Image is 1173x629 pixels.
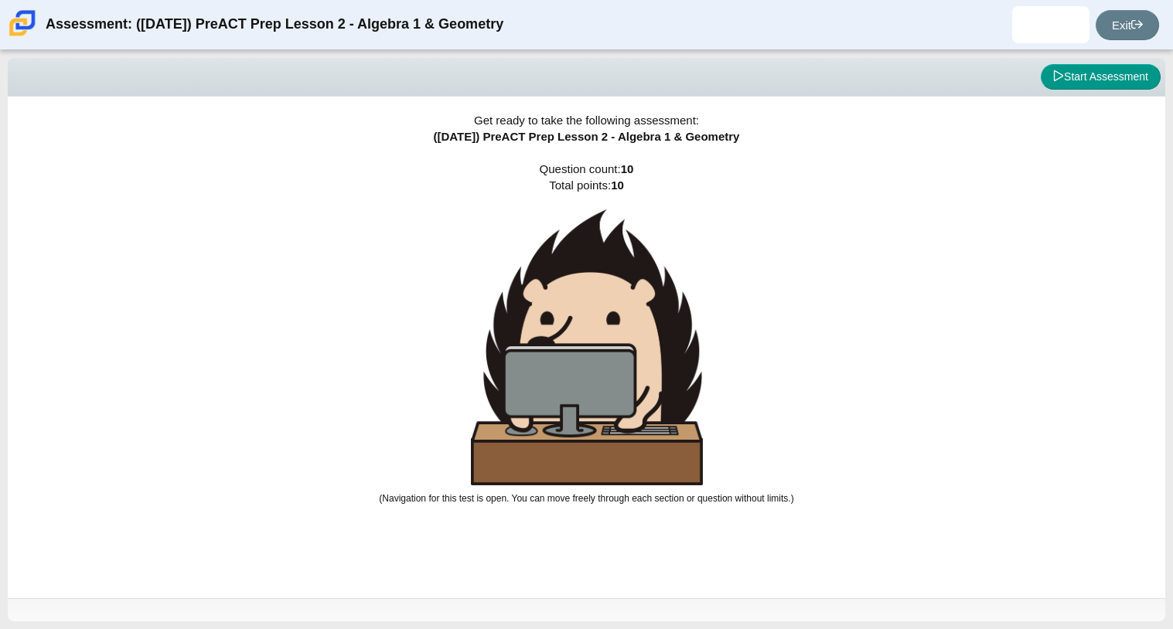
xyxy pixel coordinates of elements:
[46,6,503,43] div: Assessment: ([DATE]) PreACT Prep Lesson 2 - Algebra 1 & Geometry
[379,493,793,504] small: (Navigation for this test is open. You can move freely through each section or question without l...
[6,29,39,42] a: Carmen School of Science & Technology
[474,114,699,127] span: Get ready to take the following assessment:
[621,162,634,175] b: 10
[1041,64,1161,90] button: Start Assessment
[6,7,39,39] img: Carmen School of Science & Technology
[1096,10,1159,40] a: Exit
[471,209,703,485] img: hedgehog-behind-computer-large.png
[1038,12,1063,37] img: ardeena.wingo.gi0cUE
[434,130,740,143] span: ([DATE]) PreACT Prep Lesson 2 - Algebra 1 & Geometry
[611,178,624,192] b: 10
[379,162,793,504] span: Question count: Total points:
